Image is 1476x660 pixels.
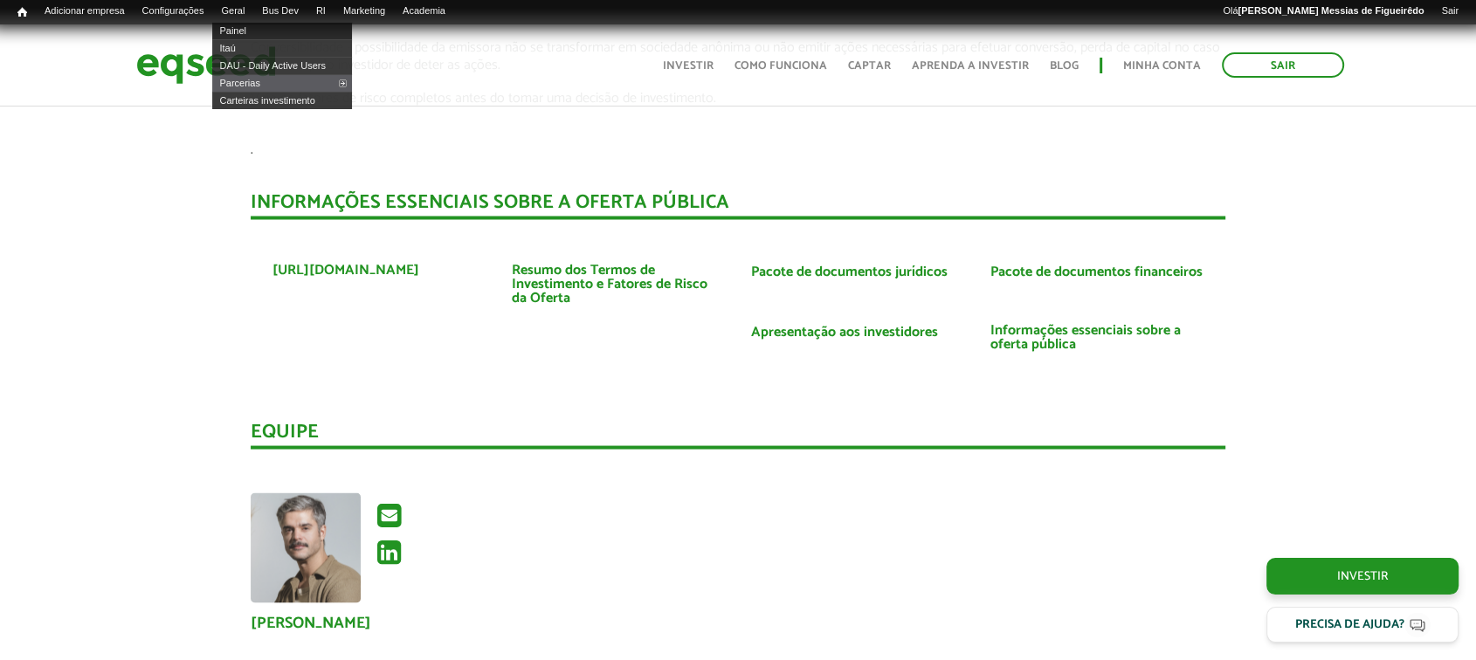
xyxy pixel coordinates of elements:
[134,4,213,18] a: Configurações
[1266,558,1459,595] a: Investir
[251,615,371,630] a: [PERSON_NAME]
[335,4,394,18] a: Marketing
[253,4,307,18] a: Bus Dev
[251,492,361,602] img: Foto de Gentil Nascimento
[17,6,27,18] span: Início
[751,325,938,339] a: Apresentação aos investidores
[751,265,948,278] a: Pacote de documentos jurídicos
[1050,60,1079,72] a: Blog
[307,4,335,18] a: RI
[272,263,419,277] a: [URL][DOMAIN_NAME]
[512,263,725,305] a: Resumo dos Termos de Investimento e Fatores de Risco da Oferta
[9,4,36,21] a: Início
[1432,4,1467,18] a: Sair
[251,422,1226,449] div: Equipe
[394,4,454,18] a: Academia
[1123,60,1201,72] a: Minha conta
[848,60,891,72] a: Captar
[212,4,253,18] a: Geral
[251,492,361,602] a: Ver perfil do usuário.
[36,4,134,18] a: Adicionar empresa
[912,60,1029,72] a: Aprenda a investir
[735,60,827,72] a: Como funciona
[212,22,352,39] a: Painel
[1222,52,1344,78] a: Sair
[1238,5,1424,16] strong: [PERSON_NAME] Messias de Figueirêdo
[251,141,1226,157] p: .
[990,265,1203,278] a: Pacote de documentos financeiros
[990,323,1204,351] a: Informações essenciais sobre a oferta pública
[1214,4,1432,18] a: Olá[PERSON_NAME] Messias de Figueirêdo
[663,60,714,72] a: Investir
[251,192,1226,219] div: INFORMAÇÕES ESSENCIAIS SOBRE A OFERTA PÚBLICA
[136,42,276,88] img: EqSeed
